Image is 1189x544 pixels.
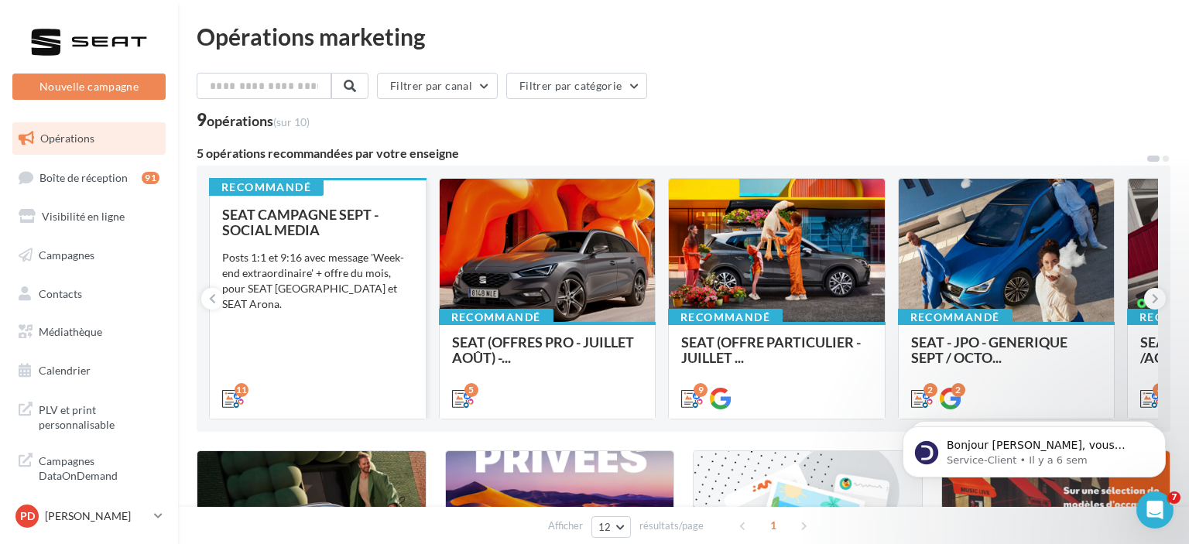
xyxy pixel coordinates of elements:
span: SEAT CAMPAGNE SEPT - SOCIAL MEDIA [222,206,379,238]
span: SEAT (OFFRES PRO - JUILLET AOÛT) -... [452,334,634,366]
span: Visibilité en ligne [42,210,125,223]
a: Campagnes [9,239,169,272]
div: Recommandé [668,309,783,326]
span: Opérations [40,132,94,145]
p: [PERSON_NAME] [45,508,148,524]
span: PD [20,508,35,524]
iframe: Intercom notifications message [879,394,1189,502]
span: SEAT (OFFRE PARTICULIER - JUILLET ... [681,334,861,366]
span: Médiathèque [39,325,102,338]
span: (sur 10) [273,115,310,128]
div: 6 [1153,383,1167,397]
span: Afficher [548,518,583,533]
div: 11 [235,383,248,397]
div: Recommandé [439,309,553,326]
div: 5 [464,383,478,397]
span: 7 [1168,491,1180,504]
button: 12 [591,516,631,538]
span: Contacts [39,286,82,299]
span: Boîte de réception [39,170,128,183]
a: Calendrier [9,354,169,387]
a: PD [PERSON_NAME] [12,501,166,531]
a: Médiathèque [9,316,169,348]
a: Boîte de réception91 [9,161,169,194]
button: Filtrer par canal [377,73,498,99]
div: Posts 1:1 et 9:16 avec message 'Week-end extraordinaire' + offre du mois, pour SEAT [GEOGRAPHIC_D... [222,250,413,312]
button: Filtrer par catégorie [506,73,647,99]
span: Calendrier [39,364,91,377]
span: 12 [598,521,612,533]
iframe: Intercom live chat [1136,491,1174,529]
div: 5 opérations recommandées par votre enseigne [197,147,1146,159]
div: 2 [923,383,937,397]
a: Contacts [9,278,169,310]
button: Nouvelle campagne [12,74,166,100]
div: Opérations marketing [197,25,1170,48]
div: Recommandé [209,179,324,196]
span: PLV et print personnalisable [39,399,159,433]
span: 1 [761,513,786,538]
a: Campagnes DataOnDemand [9,444,169,490]
span: résultats/page [639,518,704,533]
div: 9 [197,111,310,128]
a: Opérations [9,122,169,155]
div: opérations [207,114,310,128]
div: Recommandé [898,309,1013,326]
a: Visibilité en ligne [9,200,169,233]
a: PLV et print personnalisable [9,393,169,439]
div: 2 [951,383,965,397]
span: Campagnes [39,248,94,262]
div: 9 [694,383,708,397]
span: Campagnes DataOnDemand [39,450,159,484]
span: SEAT - JPO - GENERIQUE SEPT / OCTO... [911,334,1067,366]
div: 91 [142,172,159,184]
